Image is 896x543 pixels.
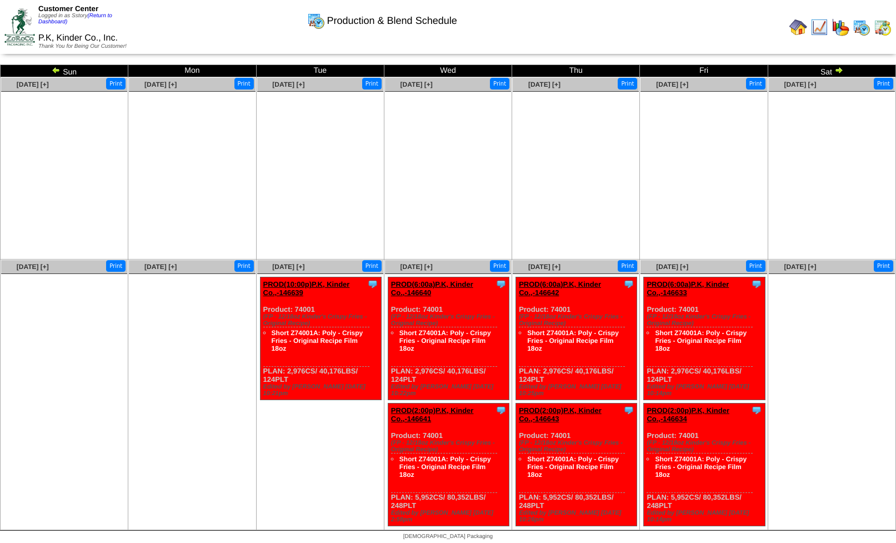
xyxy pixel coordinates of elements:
div: (FP - 12/18oz Kinder's Crispy Fries - Original Recipe) [391,313,509,327]
a: Short Z74001A: Poly - Crispy Fries - Original Recipe Film 18oz [399,455,491,479]
a: Short Z74001A: Poly - Crispy Fries - Original Recipe Film 18oz [272,329,363,352]
img: Tooltip [623,278,634,290]
img: Tooltip [495,405,507,416]
div: Edited by [PERSON_NAME] [DATE] 10:26pm [519,510,637,523]
img: arrowleft.gif [52,66,61,74]
a: Short Z74001A: Poly - Crispy Fries - Original Recipe Film 18oz [527,455,619,479]
a: PROD(10:00p)P.K, Kinder Co.,-146639 [263,280,350,297]
div: Edited by [PERSON_NAME] [DATE] 10:22pm [391,383,509,397]
div: (FP - 12/18oz Kinder's Crispy Fries - Original Recipe) [519,313,637,327]
a: [DATE] [+] [17,81,49,88]
div: Product: 74001 PLAN: 2,976CS / 40,176LBS / 124PLT [260,277,381,400]
img: Tooltip [495,278,507,290]
a: [DATE] [+] [656,81,688,88]
a: [DATE] [+] [17,263,49,271]
img: graph.gif [832,18,849,36]
button: Print [746,78,765,89]
a: PROD(6:00a)P.K, Kinder Co.,-146633 [647,280,729,297]
img: arrowright.gif [834,66,843,74]
button: Print [106,260,126,272]
td: Sun [1,65,128,77]
a: [DATE] [+] [656,263,688,271]
a: [DATE] [+] [784,81,816,88]
div: Edited by [PERSON_NAME] [DATE] 2:58pm [391,510,509,523]
td: Wed [384,65,512,77]
img: calendarinout.gif [874,18,892,36]
div: (FP - 12/18oz Kinder's Crispy Fries - Original Recipe) [519,440,637,453]
button: Print [618,260,637,272]
img: Tooltip [367,278,378,290]
button: Print [618,78,637,89]
div: (FP - 12/18oz Kinder's Crispy Fries - Original Recipe) [263,313,381,327]
div: Edited by [PERSON_NAME] [DATE] 10:14pm [647,383,764,397]
div: (FP - 12/18oz Kinder's Crispy Fries - Original Recipe) [647,313,764,327]
a: (Return to Dashboard) [38,13,112,25]
div: (FP - 12/18oz Kinder's Crispy Fries - Original Recipe) [391,440,509,453]
div: Product: 74001 PLAN: 5,952CS / 80,352LBS / 248PLT [644,403,765,526]
div: Edited by [PERSON_NAME] [DATE] 10:25pm [519,383,637,397]
a: [DATE] [+] [272,81,304,88]
img: Tooltip [751,405,762,416]
a: Short Z74001A: Poly - Crispy Fries - Original Recipe Film 18oz [399,329,491,352]
span: P.K, Kinder Co., Inc. [38,33,118,43]
a: [DATE] [+] [528,81,560,88]
a: Short Z74001A: Poly - Crispy Fries - Original Recipe Film 18oz [655,455,747,479]
button: Print [234,260,254,272]
a: [DATE] [+] [784,263,816,271]
td: Fri [640,65,768,77]
button: Print [490,260,509,272]
button: Print [874,260,893,272]
div: Edited by [PERSON_NAME] [DATE] 10:14pm [647,510,764,523]
span: [DATE] [+] [272,263,304,271]
a: [DATE] [+] [401,81,433,88]
span: Production & Blend Schedule [327,15,457,27]
a: Short Z74001A: Poly - Crispy Fries - Original Recipe Film 18oz [655,329,747,352]
button: Print [874,78,893,89]
img: calendarprod.gif [853,18,870,36]
a: [DATE] [+] [528,263,560,271]
div: Product: 74001 PLAN: 5,952CS / 80,352LBS / 248PLT [516,403,637,526]
td: Tue [256,65,384,77]
button: Print [234,78,254,89]
div: Edited by [PERSON_NAME] [DATE] 10:21pm [263,383,381,397]
button: Print [362,260,382,272]
img: ZoRoCo_Logo(Green%26Foil)%20jpg.webp [4,8,35,46]
td: Thu [512,65,640,77]
a: PROD(6:00a)P.K, Kinder Co.,-146642 [519,280,601,297]
img: Tooltip [623,405,634,416]
img: Tooltip [751,278,762,290]
button: Print [362,78,382,89]
a: PROD(2:00p)P.K, Kinder Co.,-146634 [647,406,729,423]
img: line_graph.gif [810,18,828,36]
div: (FP - 12/18oz Kinder's Crispy Fries - Original Recipe) [647,440,764,453]
a: PROD(2:00p)P.K, Kinder Co.,-146641 [391,406,474,423]
a: [DATE] [+] [401,263,433,271]
span: [DEMOGRAPHIC_DATA] Packaging [403,534,493,540]
a: [DATE] [+] [144,263,177,271]
div: Product: 74001 PLAN: 2,976CS / 40,176LBS / 124PLT [388,277,509,400]
td: Sat [768,65,895,77]
div: Product: 74001 PLAN: 2,976CS / 40,176LBS / 124PLT [644,277,765,400]
button: Print [106,78,126,89]
span: Logged in as Sstory [38,13,112,25]
div: Product: 74001 PLAN: 5,952CS / 80,352LBS / 248PLT [388,403,509,526]
a: PROD(2:00p)P.K, Kinder Co.,-146643 [519,406,602,423]
span: Customer Center [38,4,98,13]
button: Print [746,260,765,272]
td: Mon [128,65,256,77]
button: Print [490,78,509,89]
a: [DATE] [+] [144,81,177,88]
